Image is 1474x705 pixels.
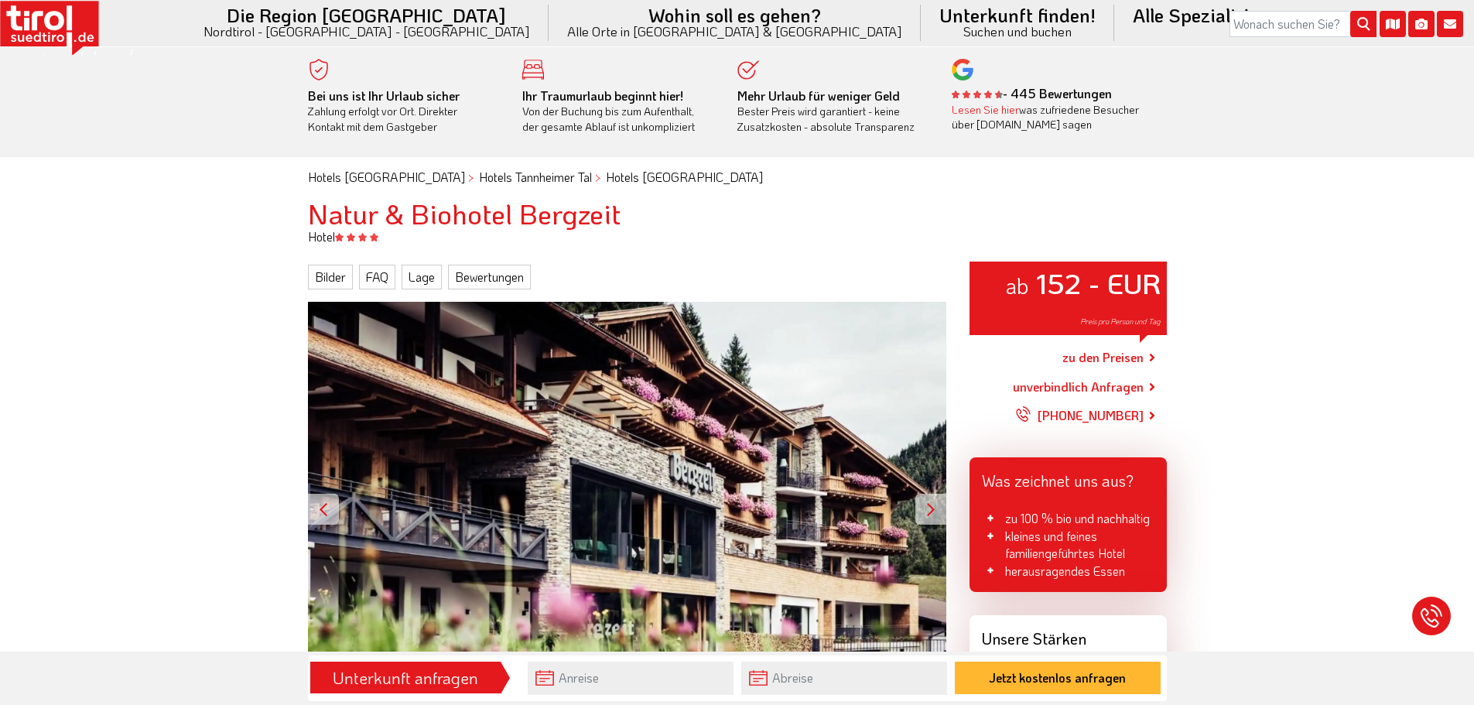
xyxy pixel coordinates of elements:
[939,25,1096,38] small: Suchen und buchen
[1013,378,1144,396] a: unverbindlich Anfragen
[606,169,763,185] a: Hotels [GEOGRAPHIC_DATA]
[1080,317,1161,327] span: Preis pro Person und Tag
[479,169,592,185] a: Hotels Tannheimer Tal
[737,88,929,135] div: Bester Preis wird garantiert - keine Zusatzkosten - absolute Transparenz
[982,563,1154,580] li: herausragendes Essen
[359,265,395,289] a: FAQ
[952,102,1019,117] a: Lesen Sie hier
[448,265,531,289] a: Bewertungen
[970,457,1167,498] div: Was zeichnet uns aus?
[402,265,442,289] a: Lage
[1062,338,1144,377] a: zu den Preisen
[308,169,465,185] a: Hotels [GEOGRAPHIC_DATA]
[296,228,1178,245] div: Hotel
[308,87,460,104] b: Bei uns ist Ihr Urlaub sicher
[1005,271,1029,299] small: ab
[308,88,500,135] div: Zahlung erfolgt vor Ort. Direkter Kontakt mit dem Gastgeber
[1437,11,1463,37] i: Kontakt
[1036,265,1161,301] strong: 152 - EUR
[952,59,973,80] img: google
[1229,11,1377,37] input: Wonach suchen Sie?
[203,25,530,38] small: Nordtirol - [GEOGRAPHIC_DATA] - [GEOGRAPHIC_DATA]
[315,665,496,691] div: Unterkunft anfragen
[1408,11,1435,37] i: Fotogalerie
[741,662,947,695] input: Abreise
[970,615,1167,655] div: Unsere Stärken
[567,25,902,38] small: Alle Orte in [GEOGRAPHIC_DATA] & [GEOGRAPHIC_DATA]
[308,198,1167,229] h1: Natur & Biohotel Bergzeit
[952,85,1112,101] b: - 445 Bewertungen
[522,87,683,104] b: Ihr Traumurlaub beginnt hier!
[308,265,353,289] a: Bilder
[737,87,900,104] b: Mehr Urlaub für weniger Geld
[528,662,734,695] input: Anreise
[952,102,1144,132] div: was zufriedene Besucher über [DOMAIN_NAME] sagen
[955,662,1161,694] button: Jetzt kostenlos anfragen
[982,528,1154,563] li: kleines und feines familiengeführtes Hotel
[1016,396,1144,435] a: [PHONE_NUMBER]
[1380,11,1406,37] i: Karte öffnen
[982,510,1154,527] li: zu 100 % bio und nachhaltig
[522,88,714,135] div: Von der Buchung bis zum Aufenthalt, der gesamte Ablauf ist unkompliziert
